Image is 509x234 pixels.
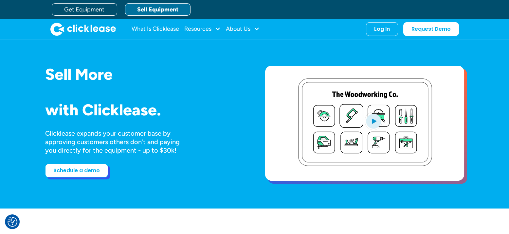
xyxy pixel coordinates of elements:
button: Consent Preferences [8,217,17,227]
h1: with Clicklease. [45,101,244,119]
h1: Sell More [45,66,244,83]
div: Log In [374,26,390,32]
img: Clicklease logo [50,23,116,36]
a: Sell Equipment [125,3,191,16]
div: About Us [226,23,260,36]
a: Get Equipment [52,3,117,16]
a: home [50,23,116,36]
a: open lightbox [265,66,464,181]
img: Revisit consent button [8,217,17,227]
div: Clicklease expands your customer base by approving customers others don’t and paying you directly... [45,129,192,155]
a: Schedule a demo [45,164,108,177]
img: Blue play button logo on a light blue circular background [365,112,382,130]
div: Resources [184,23,221,36]
a: Request Demo [403,22,459,36]
a: What Is Clicklease [132,23,179,36]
